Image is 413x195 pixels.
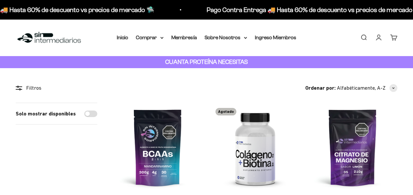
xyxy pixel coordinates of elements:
div: Filtros [16,84,97,92]
label: Solo mostrar disponibles [16,110,76,118]
summary: Sobre Nosotros [205,33,247,42]
span: Alfabéticamente, A-Z [337,84,386,92]
summary: Comprar [136,33,164,42]
button: Alfabéticamente, A-Z [337,84,397,92]
a: Membresía [171,35,197,40]
a: Ingreso Miembros [255,35,296,40]
strong: CUANTA PROTEÍNA NECESITAS [165,58,248,65]
a: Inicio [117,35,128,40]
span: Ordenar por: [305,84,336,92]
